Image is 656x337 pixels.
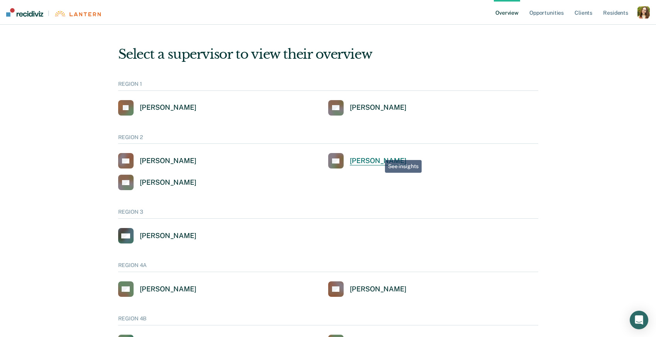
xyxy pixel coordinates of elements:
[350,285,407,294] div: [PERSON_NAME]
[350,103,407,112] div: [PERSON_NAME]
[328,281,407,297] a: [PERSON_NAME]
[118,262,538,272] div: REGION 4A
[6,8,43,17] img: Recidiviz
[328,100,407,116] a: [PERSON_NAME]
[118,81,538,91] div: REGION 1
[118,46,538,62] div: Select a supervisor to view their overview
[328,153,407,168] a: [PERSON_NAME]
[140,231,197,240] div: [PERSON_NAME]
[118,281,197,297] a: [PERSON_NAME]
[350,157,407,165] div: [PERSON_NAME]
[118,315,538,325] div: REGION 4B
[140,157,197,165] div: [PERSON_NAME]
[118,209,538,219] div: REGION 3
[140,178,197,187] div: [PERSON_NAME]
[6,8,101,17] a: |
[118,100,197,116] a: [PERSON_NAME]
[43,10,54,17] span: |
[140,103,197,112] div: [PERSON_NAME]
[140,285,197,294] div: [PERSON_NAME]
[118,134,538,144] div: REGION 2
[630,311,648,329] div: Open Intercom Messenger
[118,175,197,190] a: [PERSON_NAME]
[54,11,101,17] img: Lantern
[118,228,197,243] a: [PERSON_NAME]
[118,153,197,168] a: [PERSON_NAME]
